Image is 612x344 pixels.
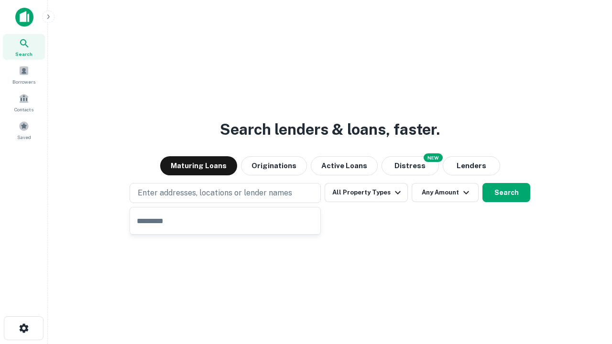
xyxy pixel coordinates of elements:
div: NEW [424,153,443,162]
button: Originations [241,156,307,175]
h3: Search lenders & loans, faster. [220,118,440,141]
button: Active Loans [311,156,378,175]
button: All Property Types [325,183,408,202]
a: Saved [3,117,45,143]
button: Enter addresses, locations or lender names [130,183,321,203]
button: Any Amount [412,183,479,202]
a: Contacts [3,89,45,115]
span: Search [15,50,33,58]
a: Borrowers [3,62,45,87]
span: Saved [17,133,31,141]
p: Enter addresses, locations or lender names [138,187,292,199]
button: Lenders [443,156,500,175]
img: capitalize-icon.png [15,8,33,27]
iframe: Chat Widget [564,268,612,313]
span: Contacts [14,106,33,113]
a: Search [3,34,45,60]
button: Search [482,183,530,202]
span: Borrowers [12,78,35,86]
button: Search distressed loans with lien and other non-mortgage details. [382,156,439,175]
button: Maturing Loans [160,156,237,175]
